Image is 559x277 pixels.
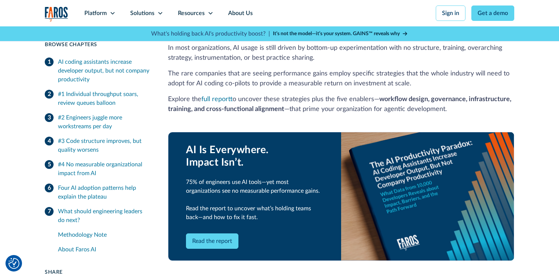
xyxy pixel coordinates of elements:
a: What should engineering leaders do next? [45,204,150,228]
div: #1 Individual throughput soars, review queues balloon [58,90,150,107]
div: Browse Chapters [45,41,150,49]
img: Revisit consent button [8,258,19,269]
a: Methodology Note [58,228,150,242]
a: About Faros AI [58,242,150,257]
div: Resources [178,9,205,18]
div: Platform [84,9,107,18]
div: AI Is Everywhere. Impact Isn’t. [186,144,324,169]
a: #3 Code structure improves, but quality worsens [45,134,150,157]
a: Get a demo [471,5,514,21]
div: #3 Code structure improves, but quality worsens [58,137,150,154]
div: Solutions [130,9,154,18]
a: Four AI adoption patterns help explain the plateau [45,181,150,204]
div: Four AI adoption patterns help explain the plateau [58,184,150,201]
p: Explore the to uncover these strategies plus the five enablers— —that prime your organization for... [168,95,514,114]
p: The rare companies that are seeing performance gains employ specific strategies that the whole in... [168,69,514,89]
div: About Faros AI [58,245,150,254]
div: #4 No measurable organizational impact from AI [58,160,150,178]
a: #1 Individual throughput soars, review queues balloon [45,87,150,110]
a: full report [201,96,233,103]
img: Logo of the analytics and reporting company Faros. [45,7,68,22]
p: In most organizations, AI usage is still driven by bottom-up experimentation with no structure, t... [168,43,514,63]
a: #4 No measurable organizational impact from AI [45,157,150,181]
div: #2 Engineers juggle more workstreams per day [58,113,150,131]
strong: It’s not the model—it’s your system. GAINS™ reveals why [273,31,400,36]
a: AI coding assistants increase developer output, but not company productivity [45,55,150,87]
div: AI coding assistants increase developer output, but not company productivity [58,58,150,84]
div: What should engineering leaders do next? [58,207,150,225]
a: Read the report [186,233,238,249]
a: home [45,7,68,22]
div: Share [45,269,150,276]
div: Methodology Note [58,230,150,239]
button: Cookie Settings [8,258,19,269]
div: 75% of engineers use AI tools—yet most organizations see no measurable performance gains. Read th... [186,178,324,222]
a: #2 Engineers juggle more workstreams per day [45,110,150,134]
a: It’s not the model—it’s your system. GAINS™ reveals why [273,30,408,38]
a: Sign in [436,5,465,21]
p: What's holding back AI's productivity boost? | [151,29,270,38]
